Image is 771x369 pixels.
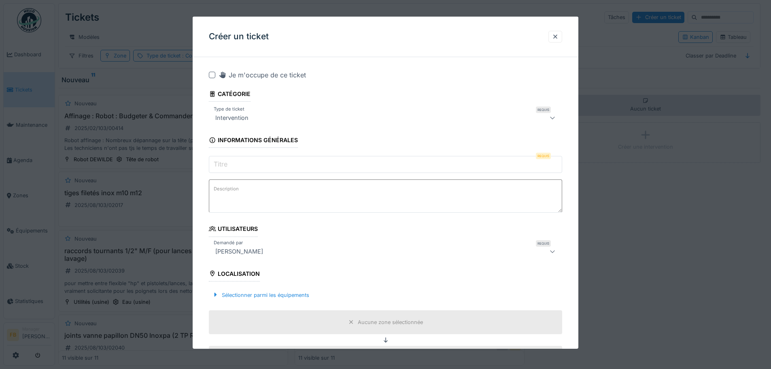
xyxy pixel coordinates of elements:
div: Sélectionner parmi les équipements [209,290,312,301]
div: Catégorie [209,88,251,102]
div: Utilisateurs [209,223,258,237]
h3: Créer un ticket [209,32,269,42]
div: Aucune zone sélectionnée [358,318,423,326]
label: Demandé par [212,239,244,246]
label: Titre [212,159,229,169]
div: Requis [536,107,551,113]
div: Informations générales [209,134,298,148]
div: Je m'occupe de ce ticket [219,70,306,80]
div: Requis [536,153,551,159]
div: Requis [536,240,551,247]
div: Intervention [212,113,252,123]
div: [PERSON_NAME] [212,247,266,256]
div: Localisation [209,268,260,282]
label: Type de ticket [212,106,246,113]
label: Description [212,184,240,194]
